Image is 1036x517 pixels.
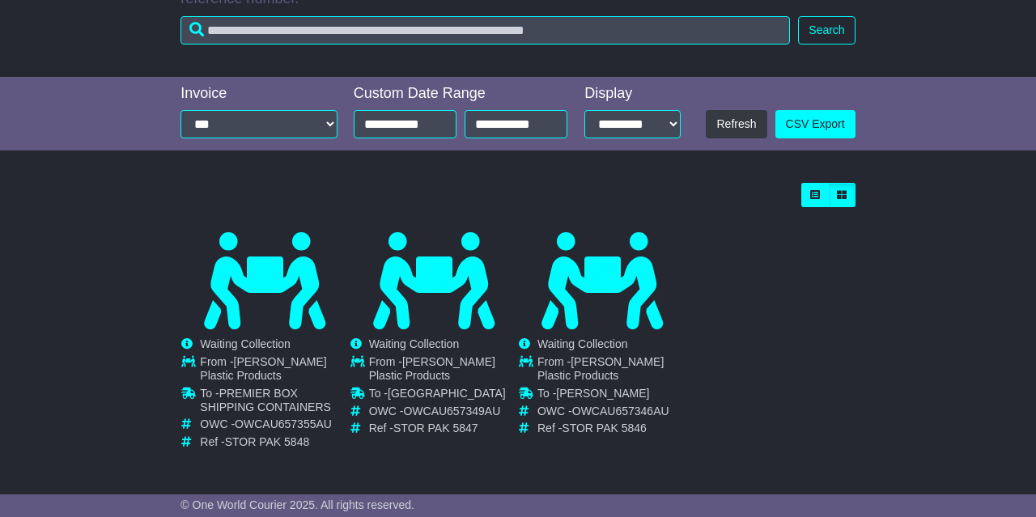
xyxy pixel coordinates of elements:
span: © One World Courier 2025. All rights reserved. [180,498,414,511]
td: OWC - [200,417,348,435]
td: Ref - [200,435,348,449]
td: From - [200,355,348,387]
td: To - [200,387,348,418]
div: Invoice [180,85,337,103]
td: From - [369,355,517,387]
button: Refresh [706,110,766,138]
span: OWCAU657346AU [572,405,669,417]
span: STOR PAK 5848 [225,435,310,448]
td: Ref - [537,422,686,435]
a: CSV Export [775,110,856,138]
span: [PERSON_NAME] [556,387,649,400]
span: [GEOGRAPHIC_DATA] [388,387,506,400]
span: Waiting Collection [200,337,291,350]
span: OWCAU657355AU [235,417,332,430]
span: STOR PAK 5847 [393,422,478,434]
span: OWCAU657349AU [403,405,500,417]
span: PREMIER BOX SHIPPING CONTAINERS [200,387,331,413]
td: OWC - [369,405,517,422]
div: Custom Date Range [354,85,567,103]
span: [PERSON_NAME] Plastic Products [369,355,495,382]
span: [PERSON_NAME] Plastic Products [537,355,664,382]
td: To - [369,387,517,405]
span: [PERSON_NAME] Plastic Products [200,355,326,382]
td: To - [537,387,686,405]
td: From - [537,355,686,387]
span: STOR PAK 5846 [562,422,647,434]
span: Waiting Collection [537,337,628,350]
div: Display [584,85,681,103]
span: Waiting Collection [369,337,460,350]
td: OWC - [537,405,686,422]
button: Search [798,16,855,44]
td: Ref - [369,422,517,435]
